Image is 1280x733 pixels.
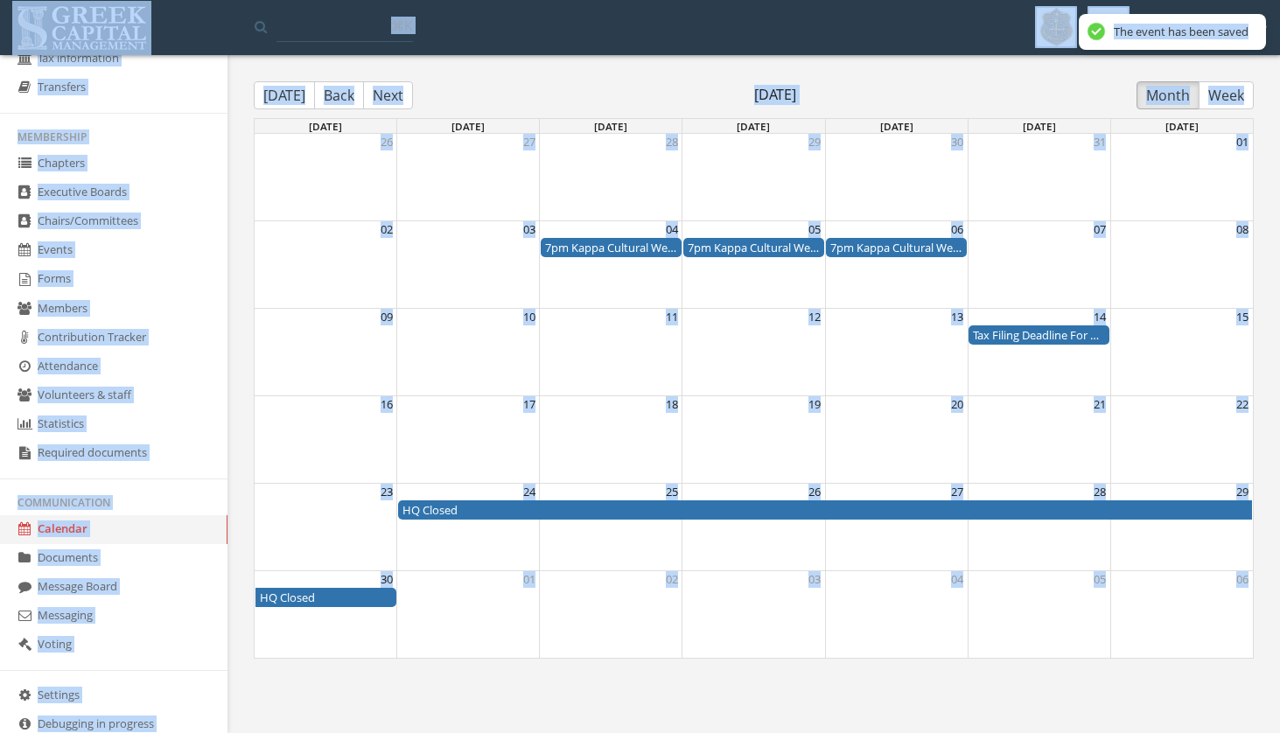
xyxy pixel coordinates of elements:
[666,396,678,413] button: 18
[666,309,678,325] button: 11
[594,119,627,133] span: [DATE]
[391,17,412,34] span: ⌘K
[1094,571,1106,588] button: 05
[808,134,821,150] button: 29
[666,571,678,588] button: 02
[381,221,393,238] button: 02
[951,309,963,325] button: 13
[402,502,1248,519] div: HQ Closed
[1094,221,1106,238] button: 07
[951,396,963,413] button: 20
[951,571,963,588] button: 04
[381,571,393,588] button: 30
[451,119,485,133] span: [DATE]
[523,571,535,588] button: 01
[1236,484,1249,500] button: 29
[666,134,678,150] button: 28
[737,119,770,133] span: [DATE]
[1199,81,1254,109] button: Week
[413,85,1137,105] span: [DATE]
[523,221,535,238] button: 03
[523,396,535,413] button: 17
[808,571,821,588] button: 03
[1236,309,1249,325] button: 15
[523,484,535,500] button: 24
[1114,24,1249,39] div: The event has been saved
[1137,81,1200,109] button: Month
[381,484,393,500] button: 23
[363,81,413,109] button: Next
[688,240,820,256] div: Kappa Cultural Week - Night 2
[808,309,821,325] button: 12
[973,327,1105,344] div: Tax Filing Deadline For Chapters Using July - June Fiscal Year
[1236,134,1249,150] button: 01
[381,396,393,413] button: 16
[880,119,913,133] span: [DATE]
[1140,6,1267,36] div: C [PERSON_NAME]
[808,396,821,413] button: 19
[381,134,393,150] button: 26
[830,240,962,256] div: Kappa Cultural Week - Night 3
[1236,571,1249,588] button: 06
[1165,119,1199,133] span: [DATE]
[260,590,392,606] div: HQ Closed
[951,134,963,150] button: 30
[1236,221,1249,238] button: 08
[1023,119,1056,133] span: [DATE]
[309,119,342,133] span: [DATE]
[545,240,677,256] div: Kappa Cultural Week - Night 1
[254,118,1254,660] div: Month View
[314,81,364,109] button: Back
[1094,484,1106,500] button: 28
[254,81,315,109] button: [DATE]
[808,484,821,500] button: 26
[951,221,963,238] button: 06
[1094,396,1106,413] button: 21
[1094,309,1106,325] button: 14
[1236,396,1249,413] button: 22
[523,134,535,150] button: 27
[666,484,678,500] button: 25
[808,221,821,238] button: 05
[381,309,393,325] button: 09
[523,309,535,325] button: 10
[1094,134,1106,150] button: 31
[666,221,678,238] button: 04
[951,484,963,500] button: 27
